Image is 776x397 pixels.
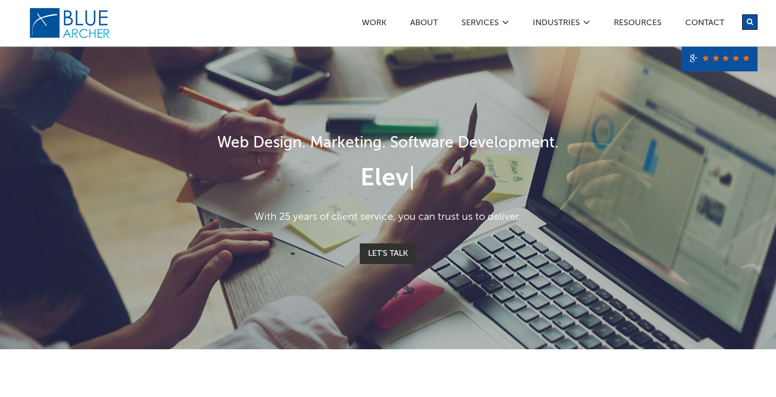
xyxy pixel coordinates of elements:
[90,210,686,225] p: With 25 years of client service, you can trust us to deliver.
[90,132,686,155] h1: Web Design. Marketing. Software Development.
[360,166,409,191] span: Elev
[613,19,662,30] a: Resources
[461,19,499,30] a: SERVICES
[360,243,416,264] a: Let's Talk
[685,19,725,30] a: Contact
[29,7,111,39] img: Blue Archer Logo
[410,19,438,30] a: ABOUT
[361,19,387,30] a: Work
[532,19,580,30] a: Industries
[409,166,415,191] span: |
